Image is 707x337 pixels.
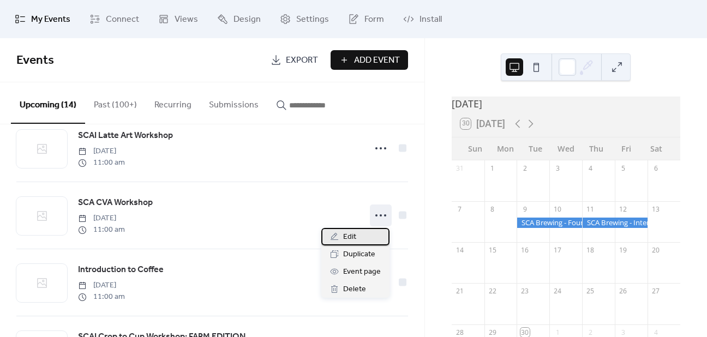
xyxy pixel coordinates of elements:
[520,287,530,296] div: 23
[520,137,550,160] div: Tue
[343,283,366,296] span: Delete
[420,13,442,26] span: Install
[586,205,595,214] div: 11
[581,137,611,160] div: Thu
[16,49,54,73] span: Events
[611,137,641,160] div: Fri
[209,4,269,34] a: Design
[146,82,200,123] button: Recurring
[488,287,497,296] div: 22
[619,164,628,173] div: 5
[520,205,530,214] div: 9
[340,4,392,34] a: Form
[78,291,125,303] span: 11:00 am
[343,231,356,244] span: Edit
[78,280,125,291] span: [DATE]
[343,248,375,261] span: Duplicate
[85,82,146,123] button: Past (100+)
[586,287,595,296] div: 25
[520,328,530,337] div: 30
[619,287,628,296] div: 26
[619,246,628,255] div: 19
[296,13,329,26] span: Settings
[78,196,153,209] span: SCA CVA Workshop
[262,50,326,70] a: Export
[582,218,648,227] div: SCA Brewing - Intermediate
[150,4,206,34] a: Views
[452,97,680,111] div: [DATE]
[651,246,661,255] div: 20
[553,164,562,173] div: 3
[488,205,497,214] div: 8
[460,137,490,160] div: Sun
[200,82,267,123] button: Submissions
[81,4,147,34] a: Connect
[520,164,530,173] div: 2
[488,246,497,255] div: 15
[11,82,85,124] button: Upcoming (14)
[364,13,384,26] span: Form
[286,54,318,67] span: Export
[553,205,562,214] div: 10
[619,205,628,214] div: 12
[7,4,79,34] a: My Events
[488,328,497,337] div: 29
[651,328,661,337] div: 4
[78,157,125,168] span: 11:00 am
[520,246,530,255] div: 16
[553,328,562,337] div: 1
[455,246,464,255] div: 14
[455,328,464,337] div: 28
[31,13,70,26] span: My Events
[651,205,661,214] div: 13
[78,224,125,236] span: 11:00 am
[455,164,464,173] div: 31
[490,137,520,160] div: Mon
[642,137,672,160] div: Sat
[395,4,450,34] a: Install
[517,218,582,227] div: SCA Brewing - Foundation
[488,164,497,173] div: 1
[78,129,173,142] span: SCAI Latte Art Workshop
[354,54,400,67] span: Add Event
[78,129,173,143] a: SCAI Latte Art Workshop
[343,266,381,279] span: Event page
[586,328,595,337] div: 2
[233,13,261,26] span: Design
[455,287,464,296] div: 21
[78,146,125,157] span: [DATE]
[651,287,661,296] div: 27
[272,4,337,34] a: Settings
[175,13,198,26] span: Views
[553,246,562,255] div: 17
[455,205,464,214] div: 7
[551,137,581,160] div: Wed
[553,287,562,296] div: 24
[586,246,595,255] div: 18
[78,213,125,224] span: [DATE]
[331,50,408,70] button: Add Event
[78,196,153,210] a: SCA CVA Workshop
[586,164,595,173] div: 4
[106,13,139,26] span: Connect
[619,328,628,337] div: 3
[78,263,164,277] a: Introduction to Coffee
[651,164,661,173] div: 6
